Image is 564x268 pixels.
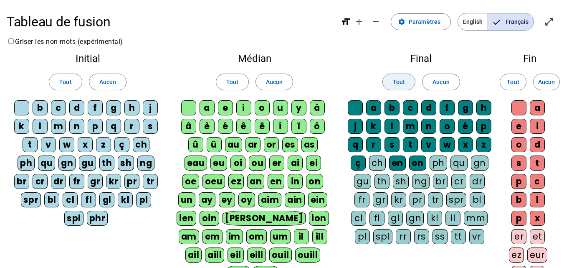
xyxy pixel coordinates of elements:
[393,77,405,87] span: Tout
[511,211,526,226] div: p
[205,248,224,263] div: aill
[23,137,38,152] div: t
[18,156,35,171] div: ph
[200,100,215,115] div: a
[78,137,93,152] div: x
[291,119,306,134] div: ï
[181,119,196,134] div: â
[7,8,334,35] h1: Tableau de fusion
[367,13,384,30] button: Diminuer la taille de la police
[282,137,298,152] div: es
[511,119,526,134] div: e
[14,174,29,189] div: br
[530,156,545,171] div: t
[106,174,121,189] div: kr
[366,100,381,115] div: a
[458,13,534,31] mat-button-toggle-group: Language selection
[200,211,220,226] div: oin
[14,119,29,134] div: k
[341,17,351,27] mat-icon: format_size
[179,229,199,244] div: am
[258,192,282,207] div: aim
[225,137,242,152] div: au
[309,211,329,226] div: ion
[124,100,139,115] div: h
[382,74,415,90] button: Tout
[488,13,534,30] span: Français
[369,211,384,226] div: fl
[389,156,406,171] div: en
[403,119,418,134] div: m
[354,192,369,207] div: fr
[421,100,436,115] div: d
[199,192,215,207] div: ay
[355,229,370,244] div: pl
[255,119,270,134] div: ë
[470,174,485,189] div: dr
[458,119,473,134] div: é
[530,211,545,226] div: x
[185,156,207,171] div: eau
[273,119,288,134] div: î
[226,229,243,244] div: im
[236,100,251,115] div: i
[409,156,426,171] div: on
[301,137,318,152] div: as
[228,248,244,263] div: eil
[273,100,288,115] div: u
[218,119,233,134] div: é
[38,156,55,171] div: qu
[509,248,524,263] div: ez
[178,192,195,207] div: un
[421,137,436,152] div: v
[269,248,292,263] div: ouil
[366,137,381,152] div: r
[403,137,418,152] div: t
[533,74,560,90] button: Aucun
[530,119,545,134] div: i
[59,77,71,87] span: Tout
[200,119,215,134] div: è
[207,137,222,152] div: ü
[530,137,545,152] div: d
[51,119,66,134] div: m
[89,74,126,90] button: Aucun
[218,100,233,115] div: e
[354,17,364,27] mat-icon: add
[440,100,455,115] div: f
[21,192,41,207] div: spr
[13,54,162,64] h2: Initial
[348,137,363,152] div: q
[295,248,320,263] div: ouill
[124,174,139,189] div: pr
[49,74,82,90] button: Tout
[8,38,14,44] input: Griser les non-mots (expérimental)
[99,77,116,87] span: Aucun
[266,77,283,87] span: Aucun
[471,156,488,171] div: gn
[500,74,526,90] button: Tout
[391,192,406,207] div: kr
[285,192,305,207] div: ain
[511,229,526,244] div: er
[63,192,78,207] div: cl
[236,119,251,134] div: ê
[310,119,325,134] div: ô
[530,174,545,189] div: c
[88,174,103,189] div: gr
[143,174,158,189] div: tr
[412,174,430,189] div: ng
[388,211,403,226] div: gl
[306,174,323,189] div: on
[538,77,555,87] span: Aucun
[511,192,526,207] div: b
[432,77,449,87] span: Aucun
[133,137,149,152] div: ch
[308,192,328,207] div: ein
[182,174,199,189] div: oe
[269,156,284,171] div: er
[373,229,392,244] div: spl
[347,54,496,64] h2: Final
[230,156,245,171] div: oi
[81,192,96,207] div: fl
